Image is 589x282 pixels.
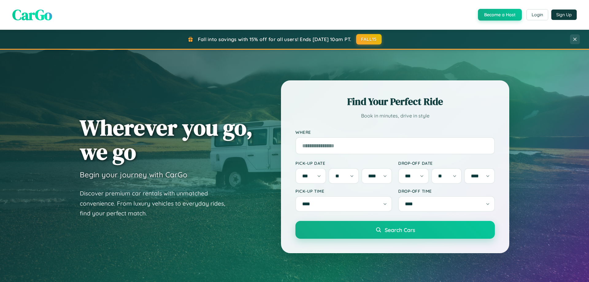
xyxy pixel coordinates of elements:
h1: Wherever you go, we go [80,115,253,164]
label: Pick-up Time [295,188,392,194]
label: Drop-off Date [398,160,495,166]
p: Book in minutes, drive in style [295,111,495,120]
span: Fall into savings with 15% off for all users! Ends [DATE] 10am PT. [198,36,352,42]
label: Drop-off Time [398,188,495,194]
span: CarGo [12,5,52,25]
button: Login [526,9,548,20]
button: Become a Host [478,9,522,21]
label: Where [295,129,495,135]
span: Search Cars [385,226,415,233]
h3: Begin your journey with CarGo [80,170,187,179]
button: Search Cars [295,221,495,239]
h2: Find Your Perfect Ride [295,95,495,108]
label: Pick-up Date [295,160,392,166]
p: Discover premium car rentals with unmatched convenience. From luxury vehicles to everyday rides, ... [80,188,233,218]
button: FALL15 [356,34,382,44]
button: Sign Up [551,10,577,20]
